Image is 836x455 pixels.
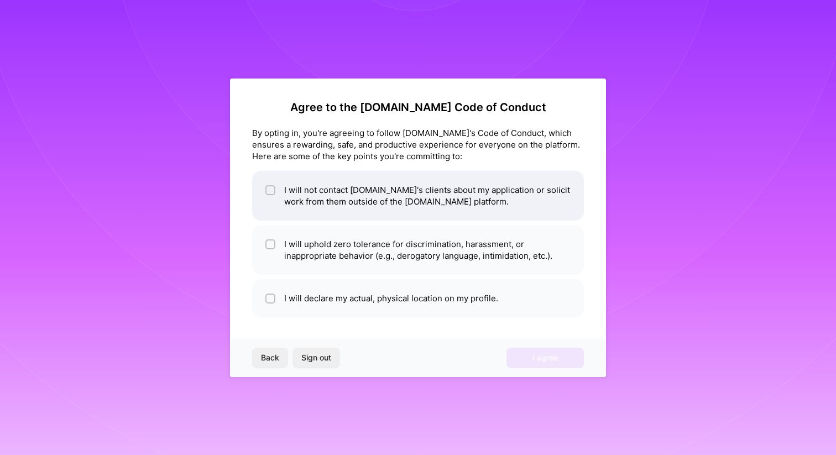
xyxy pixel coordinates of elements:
[252,279,584,317] li: I will declare my actual, physical location on my profile.
[252,348,288,368] button: Back
[252,101,584,114] h2: Agree to the [DOMAIN_NAME] Code of Conduct
[301,352,331,363] span: Sign out
[252,225,584,275] li: I will uphold zero tolerance for discrimination, harassment, or inappropriate behavior (e.g., der...
[292,348,340,368] button: Sign out
[252,171,584,221] li: I will not contact [DOMAIN_NAME]'s clients about my application or solicit work from them outside...
[252,127,584,162] div: By opting in, you're agreeing to follow [DOMAIN_NAME]'s Code of Conduct, which ensures a rewardin...
[261,352,279,363] span: Back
